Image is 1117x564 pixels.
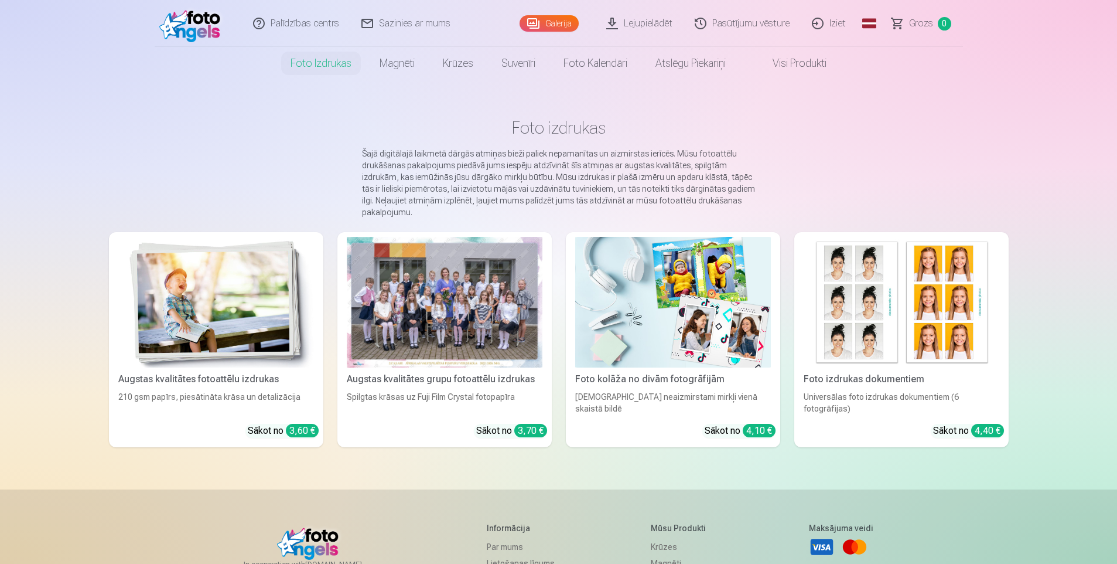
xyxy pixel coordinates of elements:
[514,424,547,437] div: 3,70 €
[566,232,780,447] a: Foto kolāža no divām fotogrāfijāmFoto kolāža no divām fotogrāfijām[DEMOGRAPHIC_DATA] neaizmirstam...
[109,232,323,447] a: Augstas kvalitātes fotoattēlu izdrukasAugstas kvalitātes fotoattēlu izdrukas210 gsm papīrs, piesā...
[118,117,999,138] h1: Foto izdrukas
[909,16,933,30] span: Grozs
[842,534,867,560] a: Mastercard
[118,237,314,368] img: Augstas kvalitātes fotoattēlu izdrukas
[429,47,487,80] a: Krūzes
[337,232,552,447] a: Augstas kvalitātes grupu fotoattēlu izdrukasSpilgtas krāsas uz Fuji Film Crystal fotopapīraSākot ...
[286,424,319,437] div: 3,60 €
[476,424,547,438] div: Sākot no
[362,148,756,218] p: Šajā digitālajā laikmetā dārgās atmiņas bieži paliek nepamanītas un aizmirstas ierīcēs. Mūsu foto...
[705,424,776,438] div: Sākot no
[938,17,951,30] span: 0
[571,391,776,414] div: [DEMOGRAPHIC_DATA] neaizmirstami mirkļi vienā skaistā bildē
[651,539,712,555] a: Krūzes
[794,232,1009,447] a: Foto izdrukas dokumentiemFoto izdrukas dokumentiemUniversālas foto izdrukas dokumentiem (6 fotogr...
[804,237,999,368] img: Foto izdrukas dokumentiem
[248,424,319,438] div: Sākot no
[114,391,319,414] div: 210 gsm papīrs, piesātināta krāsa un detalizācija
[487,539,555,555] a: Par mums
[743,424,776,437] div: 4,10 €
[159,5,227,42] img: /fa3
[549,47,641,80] a: Foto kalendāri
[641,47,740,80] a: Atslēgu piekariņi
[365,47,429,80] a: Magnēti
[933,424,1004,438] div: Sākot no
[342,391,547,414] div: Spilgtas krāsas uz Fuji Film Crystal fotopapīra
[575,237,771,368] img: Foto kolāža no divām fotogrāfijām
[651,522,712,534] h5: Mūsu produkti
[520,15,579,32] a: Galerija
[571,372,776,386] div: Foto kolāža no divām fotogrāfijām
[740,47,841,80] a: Visi produkti
[971,424,1004,437] div: 4,40 €
[487,47,549,80] a: Suvenīri
[809,534,835,560] a: Visa
[114,372,319,386] div: Augstas kvalitātes fotoattēlu izdrukas
[799,391,1004,414] div: Universālas foto izdrukas dokumentiem (6 fotogrāfijas)
[276,47,365,80] a: Foto izdrukas
[487,522,555,534] h5: Informācija
[809,522,873,534] h5: Maksājuma veidi
[342,372,547,386] div: Augstas kvalitātes grupu fotoattēlu izdrukas
[799,372,1004,386] div: Foto izdrukas dokumentiem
